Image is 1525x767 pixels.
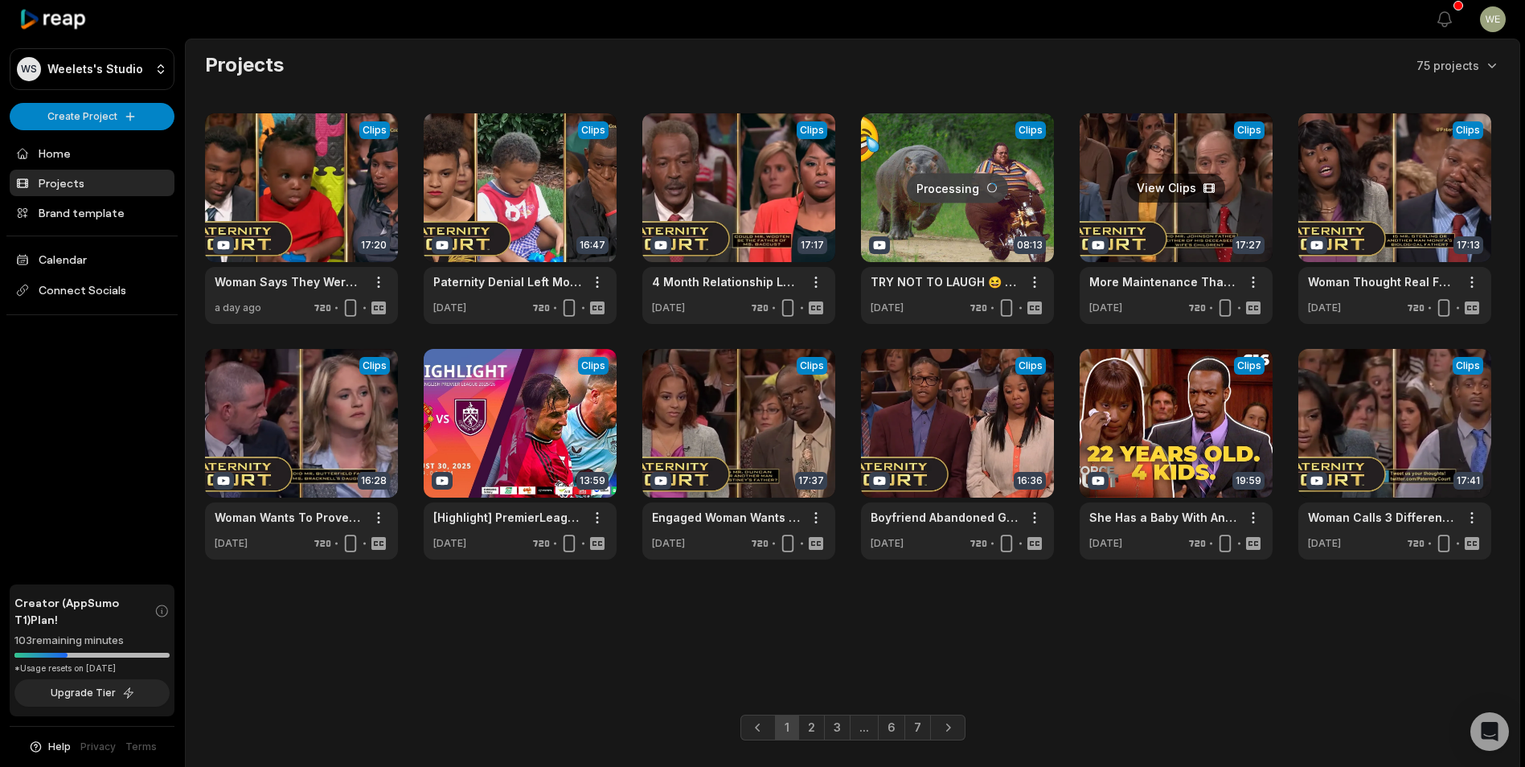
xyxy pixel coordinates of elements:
button: Create Project [10,103,174,130]
button: Help [28,740,71,754]
h2: Projects [205,52,284,78]
span: Creator (AppSumo T1) Plan! [14,594,154,628]
ul: Pagination [740,715,965,740]
a: 4 Month Relationship Leads To $92,000 In Child Support (Full Episode) | Paternity Court [652,273,800,290]
a: Paternity Denial Left Mother and Child Homeless (Full Episode) | Paternity Court [433,273,581,290]
a: Page 7 [904,715,931,740]
a: Page 6 [878,715,905,740]
a: Brand template [10,199,174,226]
span: Connect Socials [10,276,174,305]
a: Woman Calls 3 Different Men "Dad" (Full Episode) | Paternity Court [1308,509,1456,526]
a: Jump forward [850,715,879,740]
a: [Highlight] PremierLeague : แมนเชสเตอร์ ยูไนเต็ด vs เบิร์นลีย์ ([DATE]) [433,509,581,526]
div: *Usage resets on [DATE] [14,662,170,675]
div: Open Intercom Messenger [1470,712,1509,751]
a: Woman Says They Were On A "Break" (Full Episode) | Paternity Court [215,273,363,290]
a: Previous page [740,715,776,740]
a: She Has a Baby With Another Man! | [PERSON_NAME] vs. [PERSON_NAME] | Divorce Court S16 E92 [1089,509,1237,526]
a: Calendar [10,246,174,273]
a: Privacy [80,740,116,754]
a: Woman Wants To Prove She Didn't Cheat With Her Ex (Full Episode) | Paternity Court [215,509,363,526]
button: 75 projects [1416,57,1500,74]
a: Home [10,140,174,166]
a: Projects [10,170,174,196]
span: Help [48,740,71,754]
a: TRY NOT TO LAUGH 😆 Best Funny Videos Compilation 😂😁😆 Memes PART 2 [871,273,1019,290]
button: Upgrade Tier [14,679,170,707]
a: Engaged Woman Wants To Find Father To Walk Her Down The Aisle (Full Episode) | Paternity Court [652,509,800,526]
a: More Maintenance Than Planned! Repair Man Could Be Child's Dad ( Full Episode) | Paternity Court [1089,273,1237,290]
a: Page 3 [824,715,851,740]
a: Terms [125,740,157,754]
a: Boyfriend Abandoned Girlfriend During Pregnancy (Full Episode) | Paternity Court [871,509,1019,526]
div: WS [17,57,41,81]
p: Weelets's Studio [47,62,143,76]
a: Page 2 [798,715,825,740]
a: Next page [930,715,965,740]
div: 103 remaining minutes [14,633,170,649]
a: Page 1 is your current page [775,715,799,740]
a: Woman Thought Real Father Was In Prison (Full Episode) | Paternity Court [1308,273,1456,290]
